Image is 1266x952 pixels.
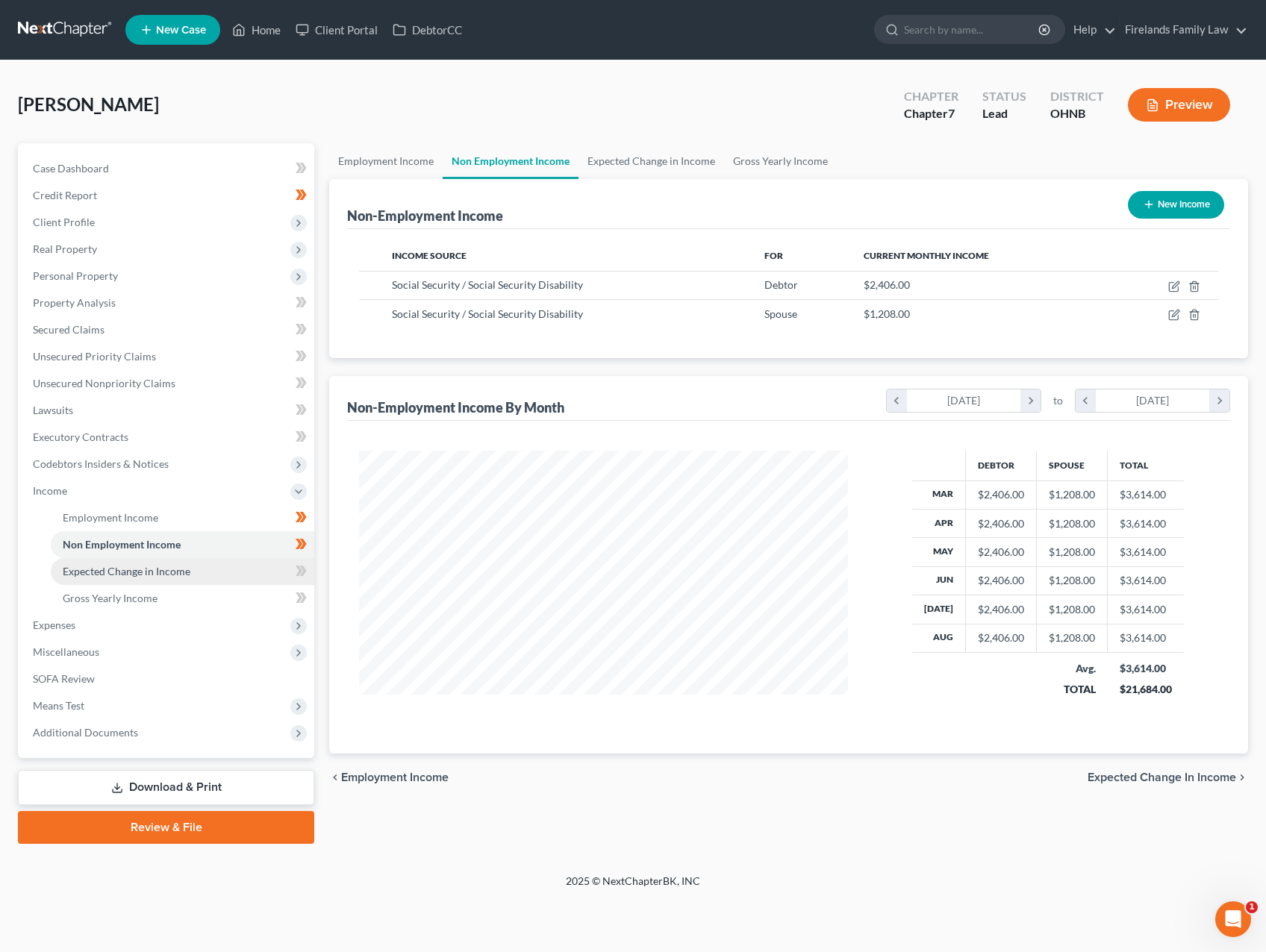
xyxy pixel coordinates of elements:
a: Employment Income [329,143,443,179]
th: May [912,538,966,566]
div: $1,208.00 [1049,545,1095,560]
div: $2,406.00 [978,487,1024,502]
i: chevron_left [329,771,341,783]
th: Debtor [966,451,1037,480]
div: Lead [982,105,1026,122]
div: $1,208.00 [1049,487,1095,502]
th: Apr [912,509,966,537]
span: Secured Claims [33,323,105,336]
a: Employment Income [51,504,314,531]
div: Non-Employment Income [347,207,503,225]
span: Executory Contracts [33,430,128,443]
th: Total [1108,451,1184,480]
span: Social Security / Social Security Disability [392,278,583,291]
span: Credit Report [33,189,97,201]
span: Unsecured Priority Claims [33,350,156,363]
div: OHNB [1050,105,1104,122]
span: New Case [156,25,206,36]
div: $1,208.00 [1049,516,1095,531]
span: [PERSON_NAME] [18,93,159,115]
a: Download & Print [18,770,314,805]
a: Gross Yearly Income [51,585,314,612]
a: Credit Report [21,182,314,209]
div: $2,406.00 [978,573,1024,588]
td: $3,614.00 [1108,595,1184,624]
td: $3,614.00 [1108,509,1184,537]
a: Home [225,16,288,43]
span: Gross Yearly Income [63,592,158,604]
i: chevron_right [1209,389,1229,412]
div: $2,406.00 [978,630,1024,645]
div: District [1050,88,1104,105]
span: Personal Property [33,269,118,282]
span: $1,208.00 [864,307,910,320]
a: Non Employment Income [443,143,579,179]
td: $3,614.00 [1108,538,1184,566]
span: SOFA Review [33,672,95,685]
a: Unsecured Priority Claims [21,343,314,370]
span: 7 [948,106,955,120]
span: Spouse [764,307,797,320]
span: Income Source [392,250,467,261]
th: Aug [912,624,966,652]
div: TOTAL [1049,682,1096,697]
a: Client Portal [288,16,385,43]
button: chevron_left Employment Income [329,771,449,783]
div: $21,684.00 [1120,682,1172,697]
a: Case Dashboard [21,155,314,182]
span: Property Analysis [33,296,116,309]
div: [DATE] [907,389,1021,412]
a: DebtorCC [385,16,470,43]
span: Expected Change in Income [63,565,190,577]
div: [DATE] [1096,389,1210,412]
span: Codebtors Insiders & Notices [33,457,169,470]
iframe: Intercom live chat [1215,901,1251,937]
div: $2,406.00 [978,516,1024,531]
div: $1,208.00 [1049,602,1095,617]
div: $2,406.00 [978,545,1024,560]
span: to [1053,393,1063,408]
span: Lawsuits [33,404,73,416]
a: Executory Contracts [21,424,314,451]
td: $3,614.00 [1108,480,1184,509]
button: Expected Change in Income chevron_right [1088,771,1248,783]
a: Expected Change in Income [51,558,314,585]
span: Social Security / Social Security Disability [392,307,583,320]
a: Review & File [18,811,314,844]
div: 2025 © NextChapterBK, INC [208,874,1058,901]
a: Property Analysis [21,289,314,316]
span: Additional Documents [33,726,138,739]
a: Expected Change in Income [579,143,724,179]
td: $3,614.00 [1108,624,1184,652]
span: For [764,250,783,261]
span: Real Property [33,242,97,255]
div: $1,208.00 [1049,630,1095,645]
td: $3,614.00 [1108,566,1184,595]
div: Non-Employment Income By Month [347,398,564,416]
button: Preview [1128,88,1230,122]
span: Current Monthly Income [864,250,989,261]
div: $3,614.00 [1120,661,1172,676]
div: Chapter [904,105,958,122]
a: Non Employment Income [51,531,314,558]
span: 1 [1246,901,1258,913]
span: Client Profile [33,216,95,228]
span: Case Dashboard [33,162,109,175]
th: Jun [912,566,966,595]
a: Gross Yearly Income [724,143,837,179]
span: Expenses [33,619,75,631]
span: Miscellaneous [33,645,99,658]
div: Chapter [904,88,958,105]
span: $2,406.00 [864,278,910,291]
div: $1,208.00 [1049,573,1095,588]
a: Firelands Family Law [1117,16,1247,43]
span: Employment Income [63,511,158,524]
span: Income [33,484,67,497]
a: Help [1066,16,1116,43]
div: $2,406.00 [978,602,1024,617]
span: Non Employment Income [63,538,181,551]
div: Status [982,88,1026,105]
th: [DATE] [912,595,966,624]
span: Unsecured Nonpriority Claims [33,377,175,389]
span: Means Test [33,699,84,712]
